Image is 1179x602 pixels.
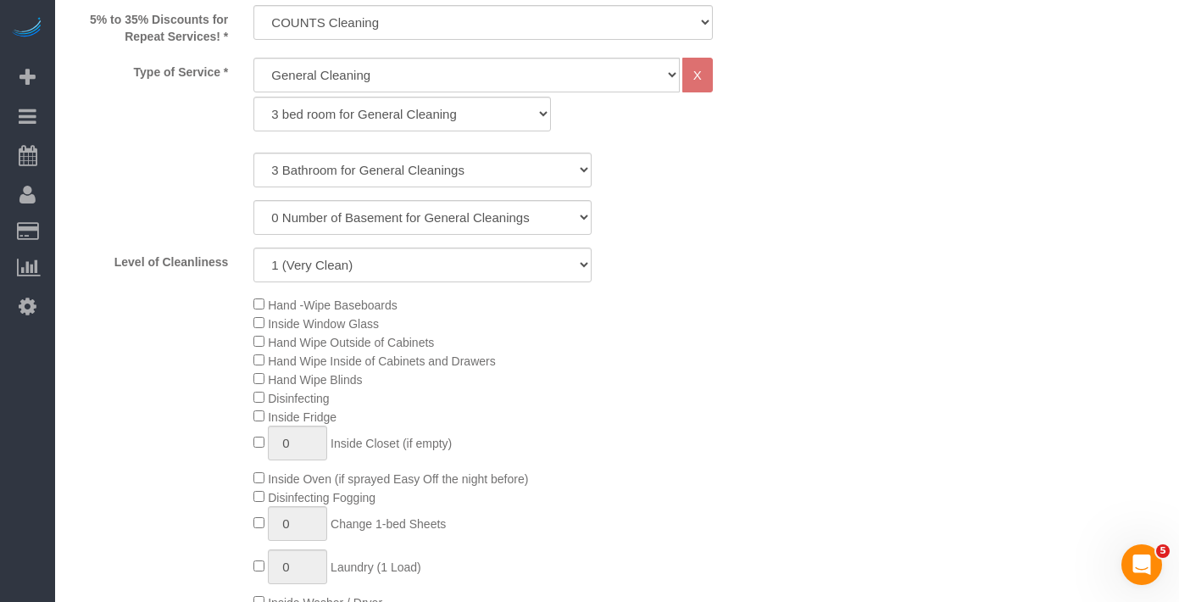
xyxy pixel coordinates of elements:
span: Hand Wipe Blinds [268,373,362,387]
label: 5% to 35% Discounts for Repeat Services! * [59,5,241,45]
span: Inside Window Glass [268,317,379,331]
span: Change 1-bed Sheets [331,517,446,531]
span: Inside Closet (if empty) [331,437,452,450]
span: Hand -Wipe Baseboards [268,298,398,312]
span: Hand Wipe Outside of Cabinets [268,336,434,349]
label: Type of Service * [59,58,241,81]
span: Disinfecting [268,392,329,405]
span: Disinfecting Fogging [268,491,375,504]
img: Automaid Logo [10,17,44,41]
span: Hand Wipe Inside of Cabinets and Drawers [268,354,495,368]
span: 5 [1156,544,1170,558]
label: Level of Cleanliness [59,248,241,270]
span: Laundry (1 Load) [331,560,421,574]
span: Inside Fridge [268,410,336,424]
span: Inside Oven (if sprayed Easy Off the night before) [268,472,528,486]
iframe: Intercom live chat [1121,544,1162,585]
